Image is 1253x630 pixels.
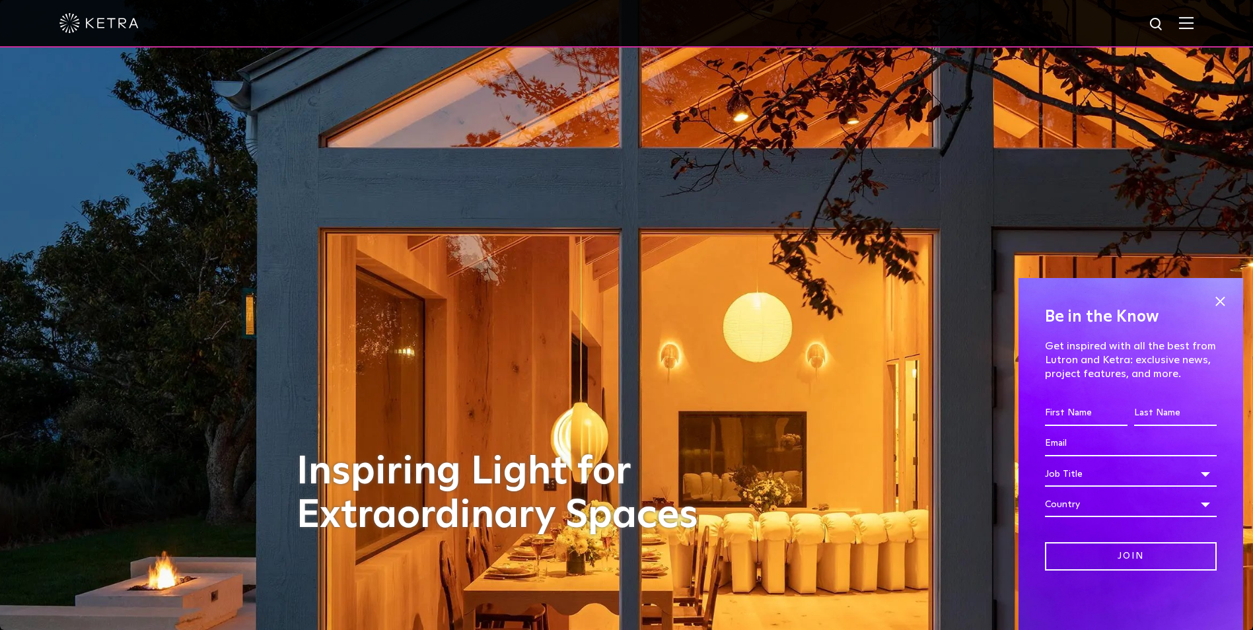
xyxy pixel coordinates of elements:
input: First Name [1045,401,1128,426]
p: Get inspired with all the best from Lutron and Ketra: exclusive news, project features, and more. [1045,339,1217,380]
input: Last Name [1134,401,1217,426]
img: Hamburger%20Nav.svg [1179,17,1194,29]
input: Join [1045,542,1217,571]
img: ketra-logo-2019-white [59,13,139,33]
img: search icon [1149,17,1165,33]
div: Country [1045,492,1217,517]
div: Job Title [1045,462,1217,487]
h4: Be in the Know [1045,304,1217,330]
input: Email [1045,431,1217,456]
h1: Inspiring Light for Extraordinary Spaces [297,450,726,538]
